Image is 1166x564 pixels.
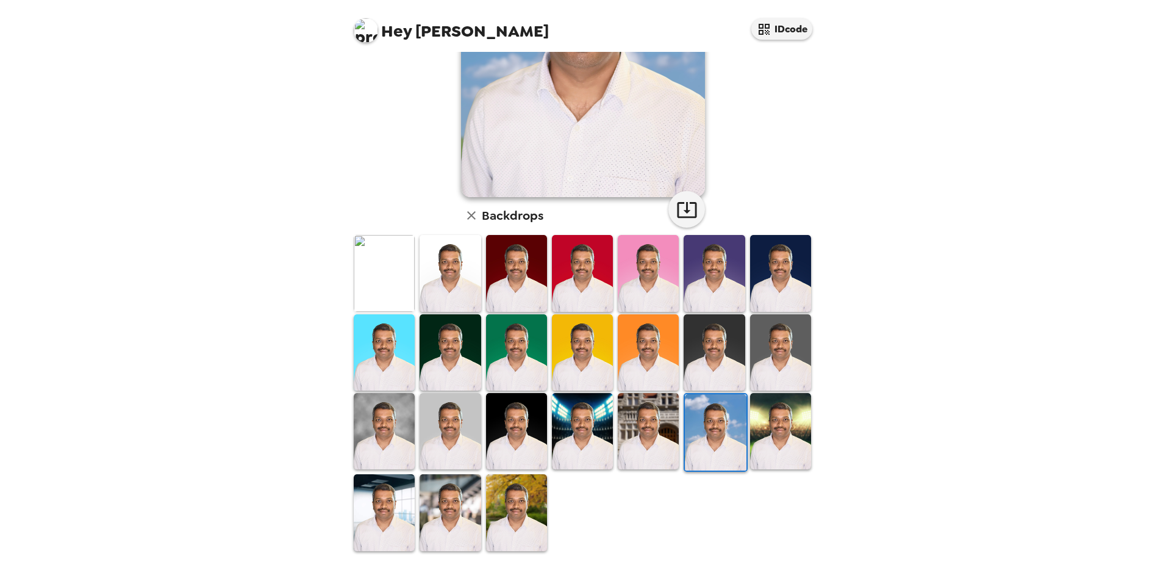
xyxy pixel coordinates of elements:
img: Original [354,235,415,311]
button: IDcode [751,18,812,40]
h6: Backdrops [482,206,543,225]
img: profile pic [354,18,378,43]
span: Hey [381,20,412,42]
span: [PERSON_NAME] [354,12,549,40]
